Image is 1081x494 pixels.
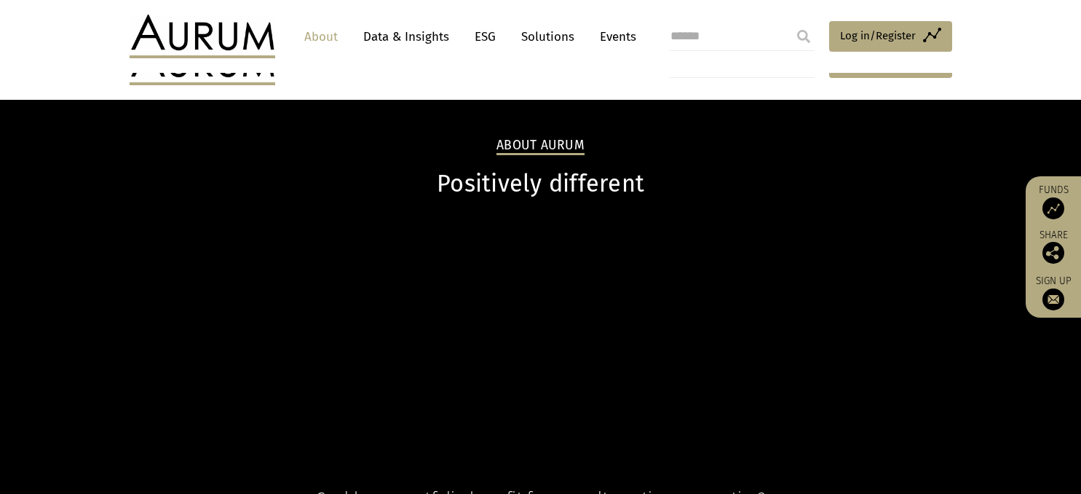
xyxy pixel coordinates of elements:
[1033,230,1074,264] div: Share
[297,23,345,50] a: About
[356,23,456,50] a: Data & Insights
[130,170,952,198] h1: Positively different
[514,23,582,50] a: Solutions
[1042,242,1064,264] img: Share this post
[1042,197,1064,219] img: Access Funds
[467,23,503,50] a: ESG
[1042,289,1064,310] img: Sign up to our newsletter
[789,22,818,51] input: Submit
[840,27,916,44] span: Log in/Register
[1033,275,1074,310] a: Sign up
[829,21,952,52] a: Log in/Register
[1033,184,1074,219] a: Funds
[593,23,636,50] a: Events
[496,138,585,155] h2: About Aurum
[130,15,275,58] img: Aurum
